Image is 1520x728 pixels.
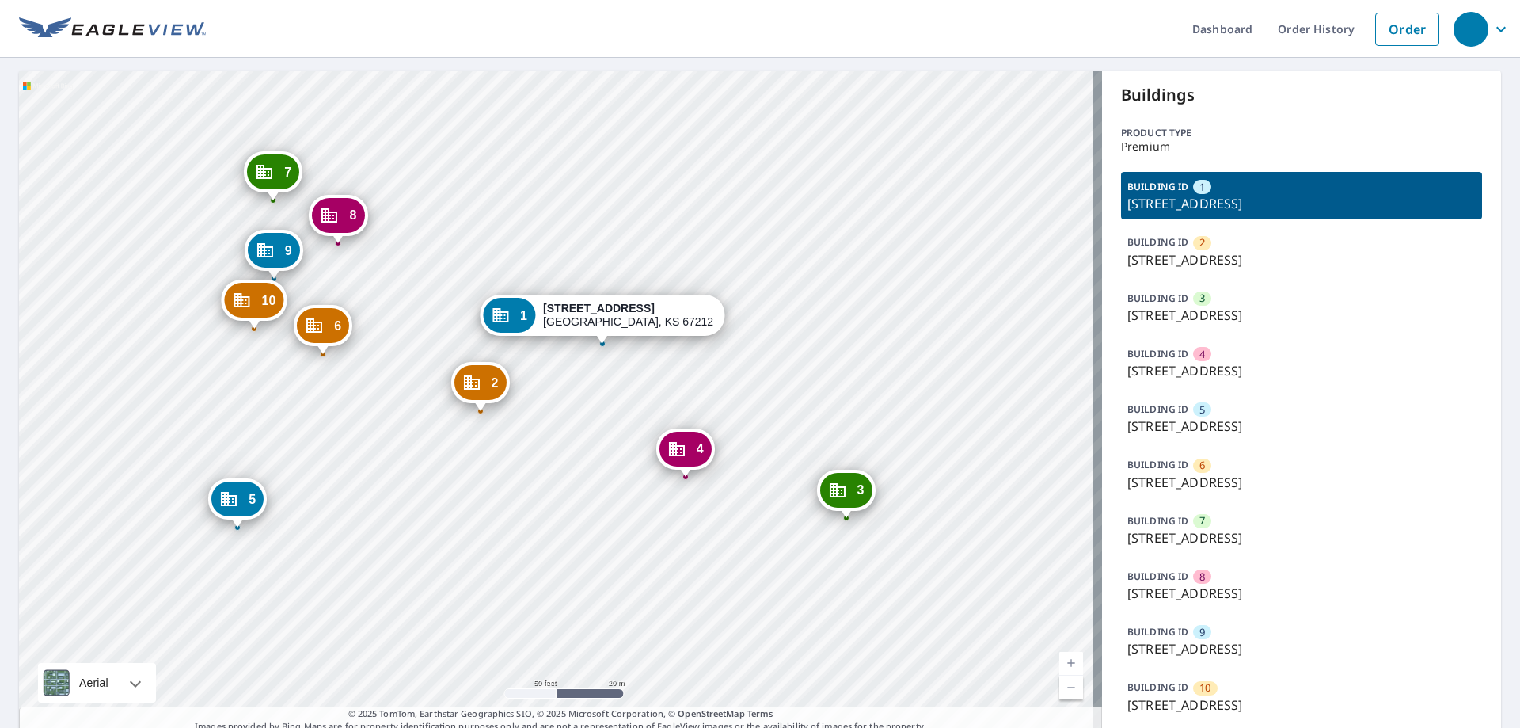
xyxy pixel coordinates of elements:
[284,166,291,178] span: 7
[656,429,715,478] div: Dropped pin, building 4, Commercial property, 4700 W 13th St N Wichita, KS 67212
[1121,126,1482,140] p: Product type
[1127,306,1476,325] p: [STREET_ADDRESS]
[1127,402,1188,416] p: BUILDING ID
[1059,652,1083,676] a: Current Level 19, Zoom In
[1127,458,1188,471] p: BUILDING ID
[1127,473,1476,492] p: [STREET_ADDRESS]
[1127,250,1476,269] p: [STREET_ADDRESS]
[1059,676,1083,699] a: Current Level 19, Zoom Out
[245,230,303,279] div: Dropped pin, building 9, Commercial property, 4800 W 13th St N Wichita, KS 67212
[74,663,113,703] div: Aerial
[262,295,276,307] span: 10
[857,484,864,496] span: 3
[1199,235,1205,250] span: 2
[294,305,352,354] div: Dropped pin, building 6, Commercial property, 4800 W 13th St N Wichita, KS 67212
[1127,417,1476,436] p: [STREET_ADDRESS]
[1199,458,1205,473] span: 6
[1199,513,1205,528] span: 7
[1121,83,1482,107] p: Buildings
[480,295,724,344] div: Dropped pin, building 1, Commercial property, 4700 W 13th St N Wichita, KS 67212
[817,470,876,519] div: Dropped pin, building 3, Commercial property, 4526 W 13th St N Wichita, KS 67212-1830
[543,302,655,314] strong: [STREET_ADDRESS]
[1127,570,1188,583] p: BUILDING ID
[1199,347,1205,362] span: 4
[747,707,773,719] a: Terms
[520,310,527,322] span: 1
[543,302,713,329] div: [GEOGRAPHIC_DATA], KS 67212
[1127,361,1476,380] p: [STREET_ADDRESS]
[1127,514,1188,528] p: BUILDING ID
[1199,680,1210,696] span: 10
[38,663,156,703] div: Aerial
[334,320,341,332] span: 6
[1127,194,1476,213] p: [STREET_ADDRESS]
[222,280,287,329] div: Dropped pin, building 10, Commercial property, 4800 W 13th St N Wichita, KS 67212
[1199,625,1205,640] span: 9
[1127,696,1476,715] p: [STREET_ADDRESS]
[1127,639,1476,658] p: [STREET_ADDRESS]
[1127,180,1188,193] p: BUILDING ID
[249,494,256,505] span: 5
[1127,625,1188,638] p: BUILDING ID
[244,151,302,200] div: Dropped pin, building 7, Commercial property, 4800 W 13th St N Wichita, KS 67212
[285,245,292,257] span: 9
[697,443,704,455] span: 4
[309,195,367,244] div: Dropped pin, building 8, Commercial property, 4800 W 13th St N Wichita, KS 67212
[451,362,510,411] div: Dropped pin, building 2, Commercial property, 4700 W 13th St N Wichita, KS 67212
[1375,13,1439,46] a: Order
[1199,291,1205,306] span: 3
[1121,140,1482,153] p: Premium
[1127,292,1188,305] p: BUILDING ID
[1199,402,1205,417] span: 5
[1127,528,1476,547] p: [STREET_ADDRESS]
[492,377,499,389] span: 2
[19,17,206,41] img: EV Logo
[1199,180,1205,195] span: 1
[1127,347,1188,360] p: BUILDING ID
[1127,680,1188,694] p: BUILDING ID
[1199,570,1205,585] span: 8
[678,707,744,719] a: OpenStreetMap
[208,478,267,528] div: Dropped pin, building 5, Commercial property, 4800 W 13th St N Wichita, KS 67212
[348,707,773,721] span: © 2025 TomTom, Earthstar Geographics SIO, © 2025 Microsoft Corporation, ©
[1127,235,1188,249] p: BUILDING ID
[1127,584,1476,603] p: [STREET_ADDRESS]
[349,209,356,221] span: 8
